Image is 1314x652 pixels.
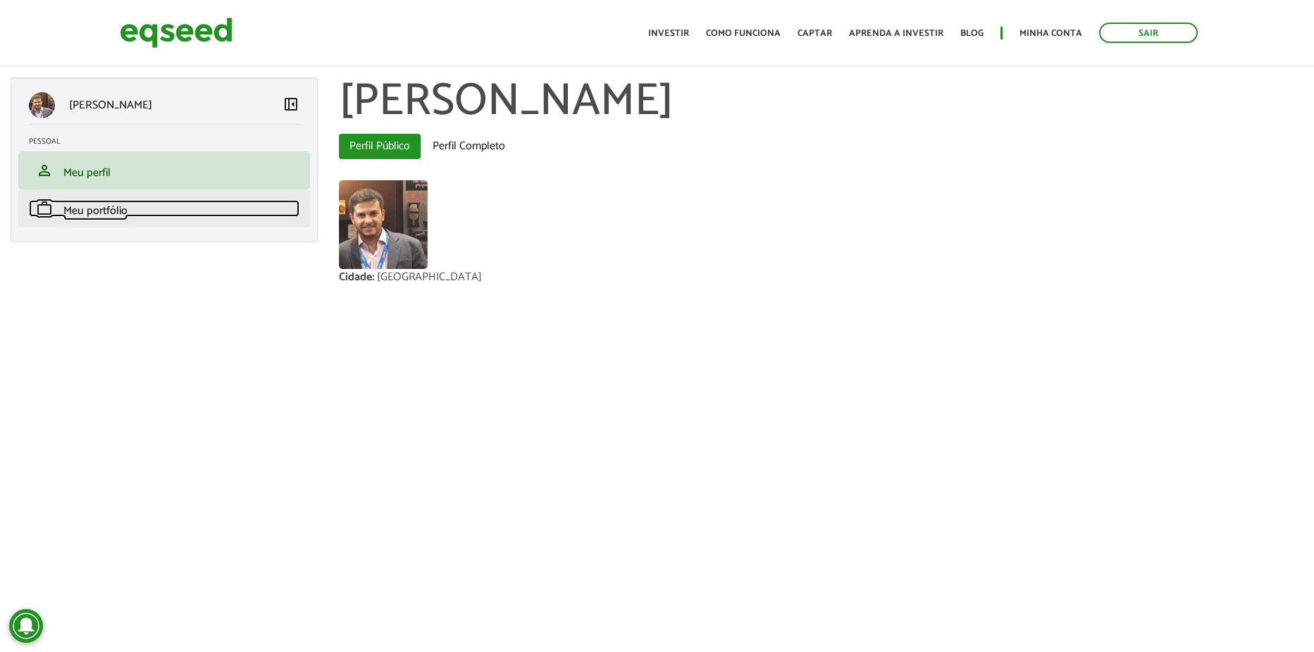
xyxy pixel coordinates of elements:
[63,201,128,220] span: Meu portfólio
[339,180,428,269] a: Ver perfil do usuário.
[36,200,53,217] span: work
[120,14,233,51] img: EqSeed
[283,96,299,115] a: Colapsar menu
[69,99,152,112] p: [PERSON_NAME]
[18,189,310,227] li: Meu portfólio
[339,272,377,283] div: Cidade
[706,29,781,38] a: Como funciona
[29,200,299,217] a: workMeu portfólio
[18,151,310,189] li: Meu perfil
[648,29,689,38] a: Investir
[372,268,374,287] span: :
[798,29,832,38] a: Captar
[1019,29,1082,38] a: Minha conta
[339,134,421,159] a: Perfil Público
[283,96,299,113] span: left_panel_close
[960,29,984,38] a: Blog
[1099,23,1198,43] a: Sair
[63,163,111,182] span: Meu perfil
[29,137,310,146] h2: Pessoal
[339,180,428,269] img: Foto de Moisés Rosa
[29,162,299,179] a: personMeu perfil
[849,29,943,38] a: Aprenda a investir
[339,77,1303,127] h1: [PERSON_NAME]
[36,162,53,179] span: person
[422,134,516,159] a: Perfil Completo
[377,272,482,283] div: [GEOGRAPHIC_DATA]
